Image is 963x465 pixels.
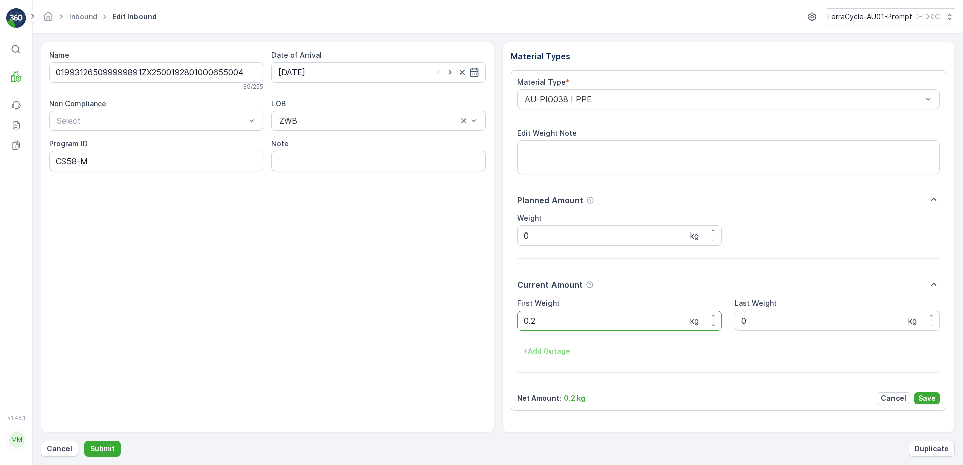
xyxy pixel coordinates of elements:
p: Net Amount : [517,393,561,403]
label: Name [49,51,70,59]
label: Weight [517,214,542,222]
label: Last Weight [735,299,777,307]
p: 01993126509999989136LJ8503046201000650306 [374,9,587,21]
label: Program ID [49,139,88,148]
span: Last Weight : [9,248,56,257]
button: Duplicate [909,441,955,457]
p: ( +10:00 ) [916,13,941,21]
span: 3.6 kg [56,231,78,240]
label: Material Type [517,77,566,86]
p: Cancel [881,393,906,403]
button: Submit [84,441,121,457]
span: Material Type : [9,215,62,223]
p: + Add Outage [523,346,570,356]
p: Duplicate [915,444,949,454]
p: kg [690,229,699,242]
button: Save [914,392,940,404]
p: Cancel [47,444,72,454]
button: +Add Outage [517,343,576,359]
label: First Weight [517,299,560,307]
div: MM [9,432,25,448]
a: Inbound [69,12,97,21]
span: Name : [9,165,33,174]
div: Help Tooltip Icon [586,281,594,289]
button: MM [6,423,26,457]
p: 39 / 255 [243,83,263,91]
div: Help Tooltip Icon [586,196,594,204]
input: dd/mm/yyyy [271,62,486,83]
label: Non Compliance [49,99,106,108]
span: 0 kg [56,248,72,257]
span: First Weight : [9,198,57,207]
p: kg [908,315,917,327]
p: Current Amount [517,279,583,291]
label: Date of Arrival [271,51,322,59]
span: Edit Inbound [110,12,159,22]
button: TerraCycle-AU01-Prompt(+10:00) [827,8,955,25]
span: Net Amount : [9,231,56,240]
label: LOB [271,99,286,108]
a: Homepage [43,15,54,23]
span: 3.6 kg [57,198,79,207]
span: v 1.48.1 [6,415,26,421]
label: Note [271,139,289,148]
span: [DATE] [53,182,77,190]
p: Planned Amount [517,194,583,206]
p: Submit [90,444,115,454]
label: Edit Weight Note [517,129,577,137]
p: Select [57,115,246,127]
span: 01993126509999989136LJ8503046201000650306 [33,165,211,174]
span: AU-PI0002 I Aluminium flexibles [62,215,176,223]
span: Arrive Date : [9,182,53,190]
p: 0.2 kg [564,393,585,403]
button: Cancel [877,392,910,404]
p: Material Types [511,50,947,62]
p: TerraCycle-AU01-Prompt [827,12,912,22]
p: kg [690,315,699,327]
p: Save [918,393,936,403]
button: Cancel [41,441,78,457]
img: logo [6,8,26,28]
